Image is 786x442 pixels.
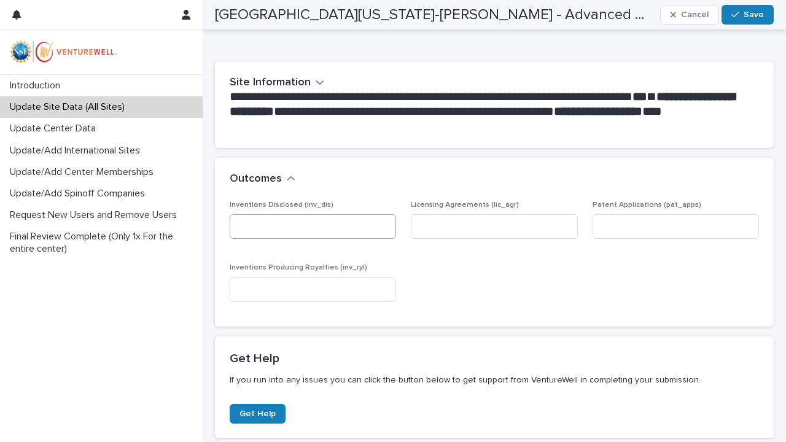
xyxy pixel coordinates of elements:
[5,209,187,221] p: Request New Users and Remove Users
[215,6,655,24] h2: University of Massachusetts-Lowell - Advanced Mammalian Biomanufacturing Innovation Center, FY202...
[230,76,311,90] h2: Site Information
[660,5,719,25] button: Cancel
[722,5,774,25] button: Save
[230,374,759,386] p: If you run into any issues you can click the button below to get support from VentureWell in comp...
[5,145,150,157] p: Update/Add International Sites
[411,201,519,209] span: Licensing Agreements (lic_agr)
[230,173,295,186] button: Outcomes
[5,166,163,178] p: Update/Add Center Memberships
[5,123,106,134] p: Update Center Data
[10,40,118,64] img: mWhVGmOKROS2pZaMU8FQ
[5,231,203,254] p: Final Review Complete (Only 1x For the entire center)
[5,188,155,200] p: Update/Add Spinoff Companies
[230,76,324,90] button: Site Information
[5,101,134,113] p: Update Site Data (All Sites)
[593,201,701,209] span: Patent Applications (pat_apps)
[5,80,70,91] p: Introduction
[230,404,286,424] a: Get Help
[230,351,759,366] h2: Get Help
[681,10,709,19] span: Cancel
[744,10,764,19] span: Save
[239,409,276,418] span: Get Help
[230,264,367,271] span: Inventions Producing Royalties (inv_ryl)
[230,201,333,209] span: Inventions Disclosed (inv_dis)
[230,173,282,186] h2: Outcomes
